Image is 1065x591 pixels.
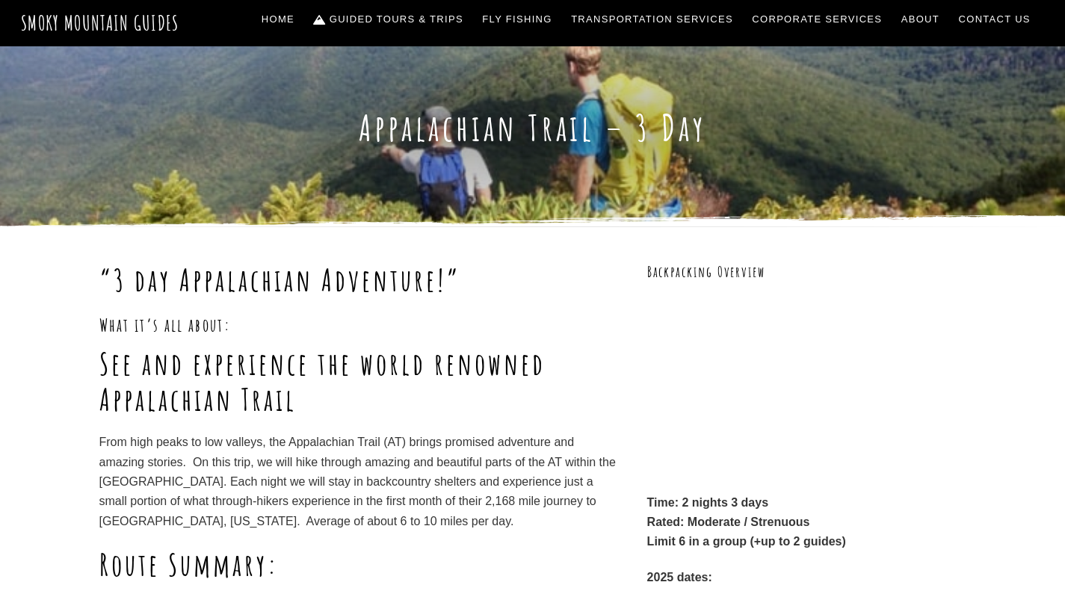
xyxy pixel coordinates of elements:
[99,433,620,531] p: From high peaks to low valleys, the Appalachian Trail (AT) brings promised adventure and amazing ...
[21,10,179,35] a: Smoky Mountain Guides
[99,262,620,298] h1: “3 day Appalachian Adventure!”
[747,4,889,35] a: Corporate Services
[308,4,469,35] a: Guided Tours & Trips
[99,547,620,583] h1: Route Summary:
[99,313,620,337] h3: What it’s all about:
[647,496,768,509] strong: Time: 2 nights 3 days
[99,346,620,418] h1: See and experience the world renowned Appalachian Trail
[895,4,945,35] a: About
[647,262,966,282] h3: Backpacking Overview
[477,4,558,35] a: Fly Fishing
[256,4,300,35] a: Home
[647,535,846,548] strong: Limit 6 in a group (+up to 2 guides)
[565,4,738,35] a: Transportation Services
[953,4,1037,35] a: Contact Us
[99,106,966,149] h1: Appalachian Trail – 3 Day
[647,516,810,528] strong: Rated: Moderate / Strenuous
